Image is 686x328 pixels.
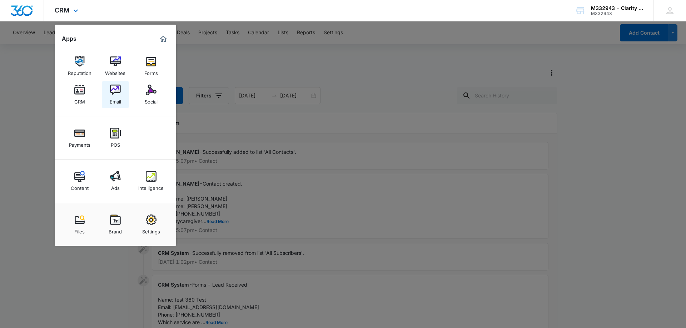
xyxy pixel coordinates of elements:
[158,33,169,45] a: Marketing 360® Dashboard
[102,167,129,195] a: Ads
[138,81,165,108] a: Social
[142,225,160,234] div: Settings
[105,67,125,76] div: Websites
[144,67,158,76] div: Forms
[591,5,643,11] div: account name
[62,35,76,42] h2: Apps
[68,67,91,76] div: Reputation
[66,211,93,238] a: Files
[102,52,129,80] a: Websites
[74,95,85,105] div: CRM
[110,95,121,105] div: Email
[66,167,93,195] a: Content
[69,138,90,148] div: Payments
[102,81,129,108] a: Email
[66,81,93,108] a: CRM
[102,124,129,151] a: POS
[66,124,93,151] a: Payments
[74,225,85,234] div: Files
[55,6,70,14] span: CRM
[111,182,120,191] div: Ads
[138,211,165,238] a: Settings
[102,211,129,238] a: Brand
[138,182,164,191] div: Intelligence
[111,138,120,148] div: POS
[109,225,122,234] div: Brand
[145,95,158,105] div: Social
[591,11,643,16] div: account id
[66,52,93,80] a: Reputation
[138,167,165,195] a: Intelligence
[71,182,89,191] div: Content
[138,52,165,80] a: Forms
